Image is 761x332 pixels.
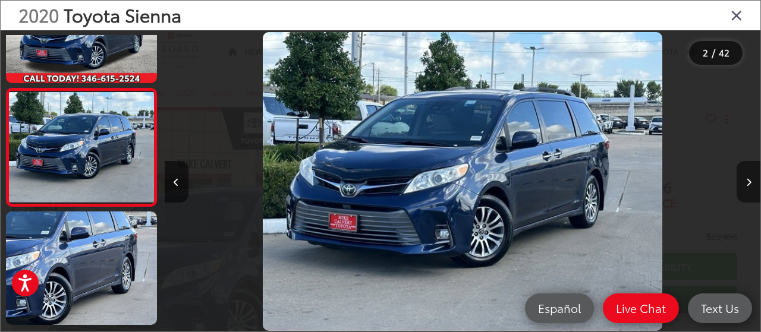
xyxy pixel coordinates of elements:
span: Text Us [695,301,745,315]
div: 2020 Toyota Sienna XLE 1 [165,32,760,331]
span: 2 [703,46,708,59]
i: Close gallery [731,7,743,23]
a: Live Chat [603,293,679,323]
span: 2020 [18,2,59,27]
img: 2020 Toyota Sienna XLE [263,32,662,331]
a: Text Us [688,293,752,323]
span: 42 [719,46,729,59]
button: Previous image [165,161,188,203]
img: 2020 Toyota Sienna XLE [4,210,158,325]
span: Toyota Sienna [64,2,181,27]
span: Live Chat [610,301,672,315]
a: Español [525,293,594,323]
button: Next image [737,161,760,203]
span: Español [532,301,587,315]
img: 2020 Toyota Sienna XLE [8,92,155,203]
span: / [710,49,716,57]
